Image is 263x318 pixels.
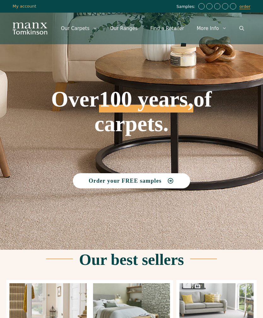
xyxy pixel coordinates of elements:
h2: Our best sellers [79,252,184,267]
h1: Over of carpets. [35,42,228,135]
a: Order your FREE samples [73,173,190,188]
a: order [239,4,250,9]
span: 100 years, [99,94,193,113]
span: Samples: [176,4,197,9]
a: Our Ranges [104,19,144,38]
a: My account [13,4,36,9]
span: Order your FREE samples [89,178,161,184]
a: More Info [190,19,233,38]
a: Open Search Bar [233,19,250,38]
a: Our Carpets [55,19,104,38]
img: Manx Tomkinson [13,22,47,34]
a: Find a Retailer [144,19,190,38]
nav: Primary [55,19,250,38]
